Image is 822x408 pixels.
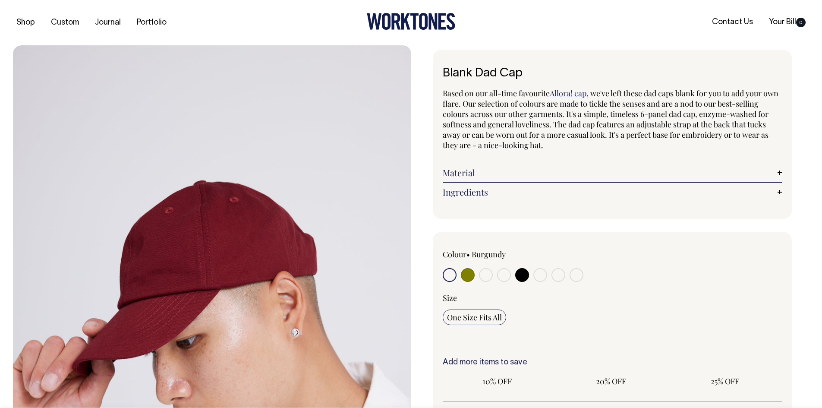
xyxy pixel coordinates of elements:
[561,376,661,386] span: 20% OFF
[443,88,778,150] span: , we've left these dad caps blank for you to add your own flare. Our selection of colours are mad...
[443,67,782,80] h1: Blank Dad Cap
[443,373,551,389] input: 10% OFF
[443,310,506,325] input: One Size Fits All
[91,16,124,30] a: Journal
[765,15,809,29] a: Your Bill0
[447,312,502,323] span: One Size Fits All
[443,168,782,178] a: Material
[557,373,665,389] input: 20% OFF
[443,88,550,98] span: Based on our all-time favourite
[550,88,586,98] a: Allora! cap
[443,293,782,303] div: Size
[466,249,470,259] span: •
[796,18,806,27] span: 0
[472,249,506,259] label: Burgundy
[443,249,579,259] div: Colour
[709,15,756,29] a: Contact Us
[443,358,782,367] h6: Add more items to save
[447,376,547,386] span: 10% OFF
[47,16,82,30] a: Custom
[675,376,775,386] span: 25% OFF
[13,16,38,30] a: Shop
[133,16,170,30] a: Portfolio
[671,373,779,389] input: 25% OFF
[443,187,782,197] a: Ingredients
